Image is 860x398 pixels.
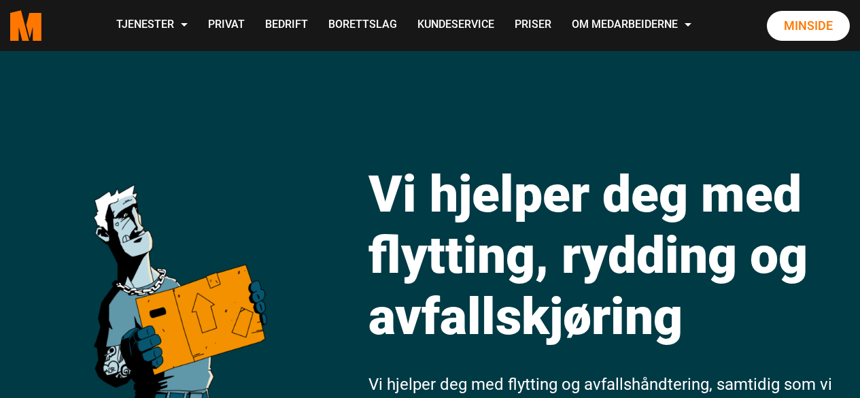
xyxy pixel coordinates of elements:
h1: Vi hjelper deg med flytting, rydding og avfallskjøring [368,163,850,347]
a: Priser [504,1,562,50]
a: Minside [767,11,850,41]
a: Bedrift [255,1,318,50]
a: Kundeservice [407,1,504,50]
a: Om Medarbeiderne [562,1,702,50]
a: Borettslag [318,1,407,50]
a: Tjenester [106,1,198,50]
a: Privat [198,1,255,50]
